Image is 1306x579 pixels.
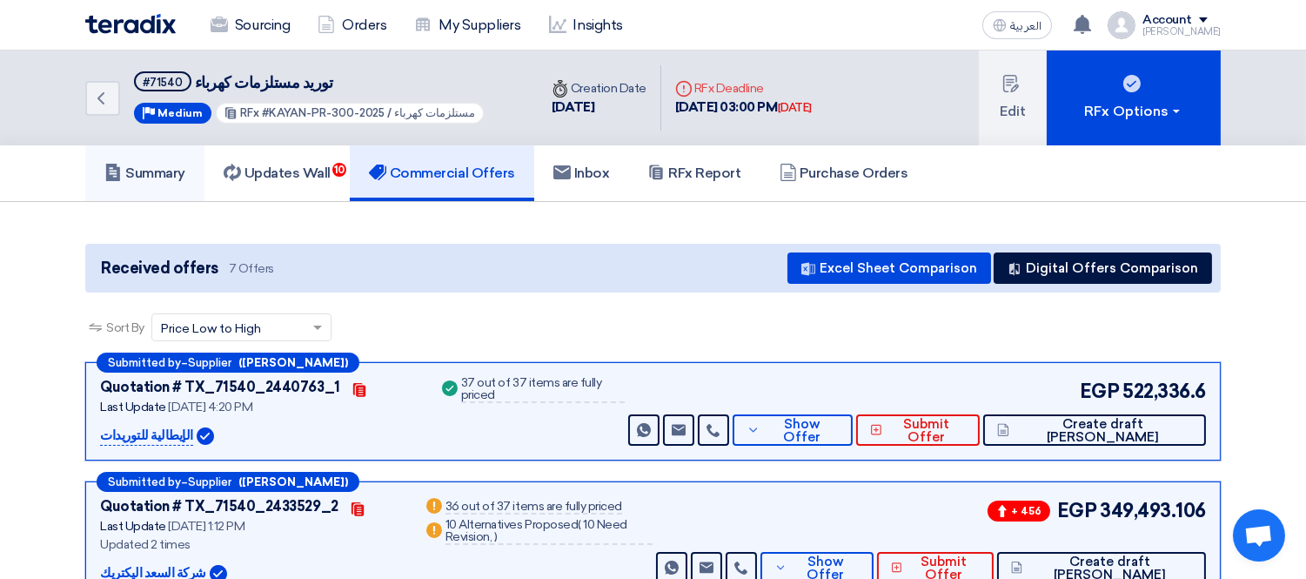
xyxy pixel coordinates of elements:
[157,107,203,119] span: Medium
[106,319,144,337] span: Sort By
[553,165,610,182] h5: Inbox
[1122,377,1206,406] span: 522,336.6
[197,428,214,445] img: Verified Account
[461,377,625,403] div: 37 out of 37 items are fully priced
[887,418,965,444] span: Submit Offer
[143,77,183,88] div: #71540
[100,400,166,414] span: Last Update
[161,320,261,338] span: Price Low to High
[988,501,1050,522] span: + 456
[97,472,359,492] div: –
[628,145,760,201] a: RFx Report
[108,357,181,368] span: Submitted by
[238,357,348,368] b: ([PERSON_NAME])
[168,519,244,534] span: [DATE] 1:12 PM
[369,165,515,182] h5: Commercial Offers
[494,529,498,544] span: )
[445,517,627,544] span: 10 Need Revision,
[1142,13,1192,28] div: Account
[100,519,166,534] span: Last Update
[1047,50,1221,145] button: RFx Options
[85,145,204,201] a: Summary
[787,252,991,284] button: Excel Sheet Comparison
[778,99,812,117] div: [DATE]
[983,414,1206,446] button: Create draft [PERSON_NAME]
[765,418,839,444] span: Show Offer
[332,163,346,177] span: 10
[535,6,637,44] a: Insights
[1014,418,1192,444] span: Create draft [PERSON_NAME]
[100,496,338,517] div: Quotation # TX_71540_2433529_2
[262,106,476,119] span: #KAYAN-PR-300-2025 / مستلزمات كهرباء
[647,165,740,182] h5: RFx Report
[675,98,812,118] div: [DATE] 03:00 PM
[1080,377,1120,406] span: EGP
[733,414,852,446] button: Show Offer
[979,50,1047,145] button: Edit
[1233,509,1285,562] div: Open chat
[780,165,908,182] h5: Purchase Orders
[195,73,333,92] span: توريد مستلزمات كهرباء
[204,145,350,201] a: Updates Wall10
[675,79,812,98] div: RFx Deadline
[445,501,622,515] div: 36 out of 37 items are fully priced
[578,517,581,532] span: (
[552,79,646,98] div: Creation Date
[240,106,259,119] span: RFx
[168,400,252,414] span: [DATE] 4:20 PM
[994,252,1212,284] button: Digital Offers Comparison
[108,476,181,488] span: Submitted by
[1010,20,1041,32] span: العربية
[1108,11,1135,39] img: profile_test.png
[350,145,534,201] a: Commercial Offers
[982,11,1052,39] button: العربية
[104,165,185,182] h5: Summary
[100,377,340,398] div: Quotation # TX_71540_2440763_1
[197,6,304,44] a: Sourcing
[760,145,928,201] a: Purchase Orders
[101,257,218,280] span: Received offers
[188,357,231,368] span: Supplier
[304,6,400,44] a: Orders
[1142,27,1221,37] div: [PERSON_NAME]
[445,519,653,545] div: 10 Alternatives Proposed
[100,535,402,554] div: Updated 2 times
[856,414,980,446] button: Submit Offer
[400,6,534,44] a: My Suppliers
[552,98,646,118] div: [DATE]
[188,476,231,488] span: Supplier
[1057,496,1097,525] span: EGP
[224,165,331,182] h5: Updates Wall
[1085,101,1183,122] div: RFx Options
[134,71,485,93] h5: توريد مستلزمات كهرباء
[100,426,193,447] p: الإيطالية للتوريدات
[97,353,359,373] div: –
[1100,496,1206,525] span: 349,493.106
[229,260,274,277] span: 7 Offers
[85,14,176,34] img: Teradix logo
[534,145,629,201] a: Inbox
[238,476,348,488] b: ([PERSON_NAME])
